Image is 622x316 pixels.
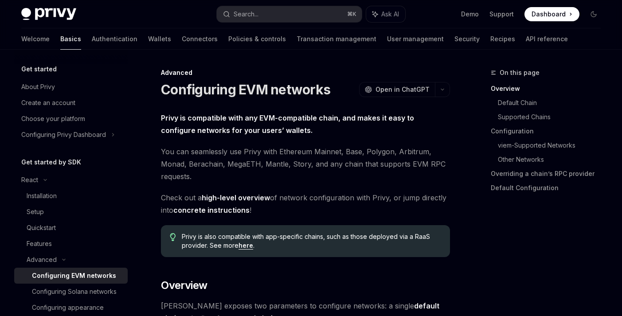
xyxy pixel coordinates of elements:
a: Configuration [491,124,608,138]
div: Features [27,238,52,249]
span: Overview [161,278,207,293]
a: Welcome [21,28,50,50]
a: Configuring appearance [14,300,128,316]
a: Configuring Solana networks [14,284,128,300]
a: Default Configuration [491,181,608,195]
span: ⌘ K [347,11,356,18]
a: Default Chain [498,96,608,110]
div: Configuring Privy Dashboard [21,129,106,140]
img: dark logo [21,8,76,20]
a: Transaction management [297,28,376,50]
a: Configuring EVM networks [14,268,128,284]
a: Create an account [14,95,128,111]
a: here [239,242,253,250]
h5: Get started by SDK [21,157,81,168]
strong: Privy is compatible with any EVM-compatible chain, and makes it easy to configure networks for yo... [161,113,414,135]
a: Basics [60,28,81,50]
span: On this page [500,67,540,78]
div: Choose your platform [21,113,85,124]
div: React [21,175,38,185]
a: viem-Supported Networks [498,138,608,152]
a: Choose your platform [14,111,128,127]
div: Configuring Solana networks [32,286,117,297]
a: Dashboard [524,7,579,21]
div: Configuring appearance [32,302,104,313]
div: Configuring EVM networks [32,270,116,281]
a: Features [14,236,128,252]
a: high-level overview [202,193,270,203]
div: Advanced [161,68,450,77]
span: Privy is also compatible with app-specific chains, such as those deployed via a RaaS provider. Se... [182,232,441,250]
a: Security [454,28,480,50]
button: Search...⌘K [217,6,362,22]
a: Overview [491,82,608,96]
button: Open in ChatGPT [359,82,435,97]
a: Support [489,10,514,19]
h1: Configuring EVM networks [161,82,330,98]
button: Ask AI [366,6,405,22]
span: Check out a of network configuration with Privy, or jump directly into ! [161,191,450,216]
a: User management [387,28,444,50]
div: Search... [234,9,258,20]
span: Dashboard [532,10,566,19]
div: About Privy [21,82,55,92]
a: Other Networks [498,152,608,167]
a: Recipes [490,28,515,50]
a: API reference [526,28,568,50]
button: Toggle dark mode [587,7,601,21]
a: Installation [14,188,128,204]
span: You can seamlessly use Privy with Ethereum Mainnet, Base, Polygon, Arbitrum, Monad, Berachain, Me... [161,145,450,183]
a: Authentication [92,28,137,50]
div: Quickstart [27,222,56,233]
a: Setup [14,204,128,220]
span: Ask AI [381,10,399,19]
a: Wallets [148,28,171,50]
a: About Privy [14,79,128,95]
svg: Tip [170,233,176,241]
div: Setup [27,207,44,217]
div: Create an account [21,98,75,108]
span: Open in ChatGPT [376,85,430,94]
div: Advanced [27,254,57,265]
a: Connectors [182,28,218,50]
a: concrete instructions [173,206,250,215]
a: Demo [461,10,479,19]
h5: Get started [21,64,57,74]
div: Installation [27,191,57,201]
a: Policies & controls [228,28,286,50]
a: Quickstart [14,220,128,236]
a: Overriding a chain’s RPC provider [491,167,608,181]
a: Supported Chains [498,110,608,124]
